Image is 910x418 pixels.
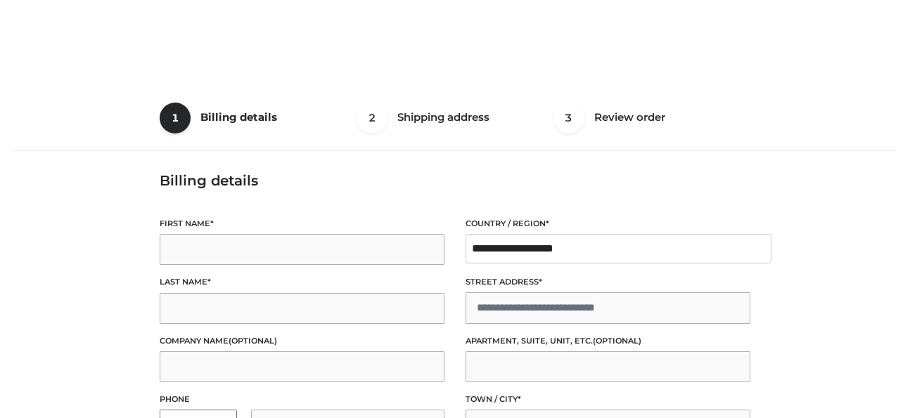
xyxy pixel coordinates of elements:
[397,110,489,124] span: Shipping address
[160,275,444,289] label: Last name
[160,334,444,348] label: Company name
[593,336,641,346] span: (optional)
[160,172,750,189] h3: Billing details
[466,393,750,406] label: Town / City
[466,217,750,230] label: Country / Region
[466,275,750,289] label: Street address
[160,217,444,230] label: First name
[160,103,191,133] span: 1
[466,334,750,348] label: Apartment, suite, unit, etc.
[594,110,665,124] span: Review order
[229,336,277,346] span: (optional)
[553,103,584,133] span: 3
[160,393,444,406] label: Phone
[200,110,277,124] span: Billing details
[357,103,387,133] span: 2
